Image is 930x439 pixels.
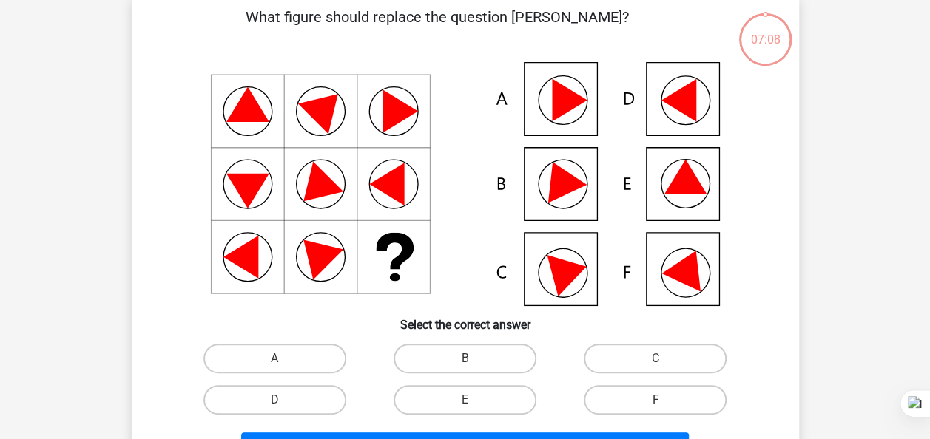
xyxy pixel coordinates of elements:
label: D [203,385,346,415]
h6: Select the correct answer [155,306,775,332]
p: What figure should replace the question [PERSON_NAME]? [155,6,720,50]
label: F [584,385,727,415]
label: E [394,385,536,415]
div: 07:08 [738,12,793,49]
label: A [203,344,346,373]
label: B [394,344,536,373]
label: C [584,344,727,373]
